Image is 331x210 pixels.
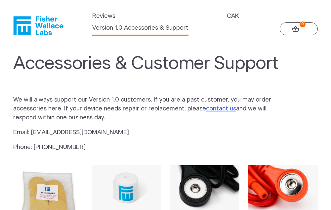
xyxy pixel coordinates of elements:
p: Phone: [PHONE_NUMBER] [13,143,283,152]
strong: 0 [300,21,306,27]
a: contact us [206,106,236,112]
a: 0 [280,22,318,35]
a: Fisher Wallace [13,16,63,35]
a: OAK [227,12,239,21]
h1: Accessories & Customer Support [13,53,318,85]
p: Email: [EMAIL_ADDRESS][DOMAIN_NAME] [13,128,283,137]
p: We will always support our Version 1.0 customers. If you are a past customer, you may order acces... [13,96,283,122]
a: Version 1.0 Accessories & Support [92,24,188,33]
a: Reviews [92,12,115,21]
